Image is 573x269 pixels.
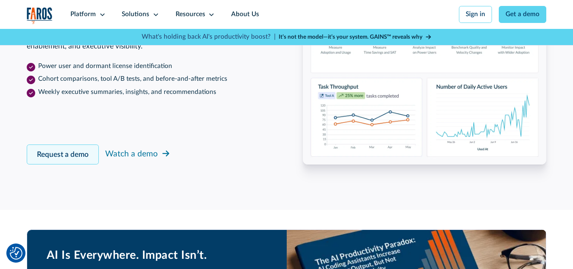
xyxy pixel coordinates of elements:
[10,247,22,260] img: Revisit consent button
[27,144,99,164] a: Request a demo
[27,88,270,97] li: Weekly executive summaries, insights, and recommendations
[70,10,96,20] div: Platform
[47,249,267,262] h2: AI Is Everywhere. Impact Isn’t.
[27,7,53,24] img: Logo of the analytics and reporting company Faros.
[122,10,149,20] div: Solutions
[27,62,270,71] li: Power user and dormant license identification
[279,34,422,40] strong: It’s not the model—it’s your system. GAINS™ reveals why
[142,32,276,42] p: What's holding back AI's productivity boost? |
[27,7,53,24] a: home
[105,148,158,161] div: Watch a demo
[27,74,270,84] li: Cohort comparisons, tool A/B tests, and before-and-after metrics
[459,6,492,23] a: Sign in
[279,33,431,41] a: It’s not the model—it’s your system. GAINS™ reveals why
[10,247,22,260] button: Cookie Settings
[176,10,205,20] div: Resources
[105,147,171,162] a: Watch a demo
[499,6,547,23] a: Get a demo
